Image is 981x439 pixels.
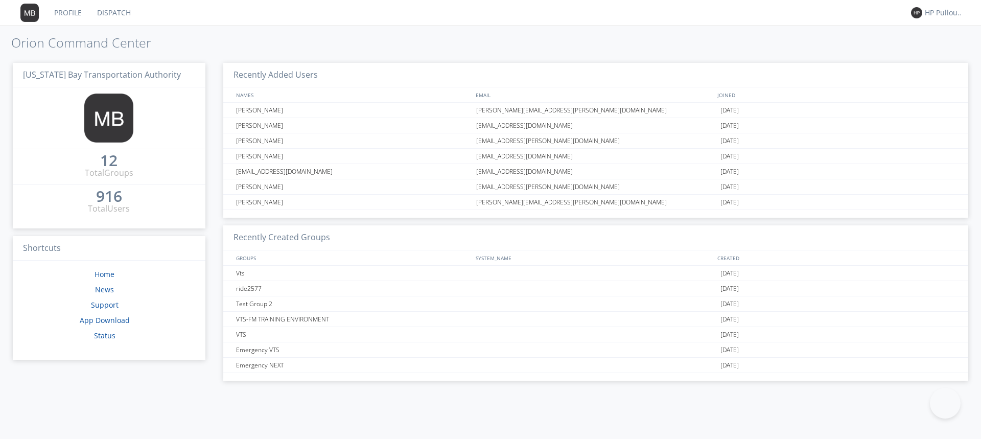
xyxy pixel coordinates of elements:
[720,266,739,281] span: [DATE]
[720,312,739,327] span: [DATE]
[223,164,968,179] a: [EMAIL_ADDRESS][DOMAIN_NAME][EMAIL_ADDRESS][DOMAIN_NAME][DATE]
[223,63,968,88] h3: Recently Added Users
[720,164,739,179] span: [DATE]
[13,236,205,261] h3: Shortcuts
[233,250,471,265] div: GROUPS
[474,149,717,164] div: [EMAIL_ADDRESS][DOMAIN_NAME]
[223,358,968,373] a: Emergency NEXT[DATE]
[715,87,958,102] div: JOINED
[233,266,474,281] div: Vts
[720,342,739,358] span: [DATE]
[100,155,118,167] a: 12
[473,87,715,102] div: EMAIL
[223,312,968,327] a: VTS-FM TRAINING ENVIRONMENT[DATE]
[96,191,122,203] a: 916
[930,388,961,419] iframe: Help Scout Beacon - Open
[474,103,717,118] div: [PERSON_NAME][EMAIL_ADDRESS][PERSON_NAME][DOMAIN_NAME]
[223,342,968,358] a: Emergency VTS[DATE]
[223,103,968,118] a: [PERSON_NAME][PERSON_NAME][EMAIL_ADDRESS][PERSON_NAME][DOMAIN_NAME][DATE]
[720,358,739,373] span: [DATE]
[233,164,474,179] div: [EMAIL_ADDRESS][DOMAIN_NAME]
[233,312,474,327] div: VTS-FM TRAINING ENVIRONMENT
[223,118,968,133] a: [PERSON_NAME][EMAIL_ADDRESS][DOMAIN_NAME][DATE]
[94,331,115,340] a: Status
[233,118,474,133] div: [PERSON_NAME]
[223,266,968,281] a: Vts[DATE]
[223,149,968,164] a: [PERSON_NAME][EMAIL_ADDRESS][DOMAIN_NAME][DATE]
[720,118,739,133] span: [DATE]
[20,4,39,22] img: 373638.png
[720,133,739,149] span: [DATE]
[474,118,717,133] div: [EMAIL_ADDRESS][DOMAIN_NAME]
[473,250,715,265] div: SYSTEM_NAME
[23,69,181,80] span: [US_STATE] Bay Transportation Authority
[88,203,130,215] div: Total Users
[233,87,471,102] div: NAMES
[233,281,474,296] div: ride2577
[474,164,717,179] div: [EMAIL_ADDRESS][DOMAIN_NAME]
[91,300,119,310] a: Support
[720,179,739,195] span: [DATE]
[95,285,114,294] a: News
[223,296,968,312] a: Test Group 2[DATE]
[233,358,474,373] div: Emergency NEXT
[85,167,133,179] div: Total Groups
[80,315,130,325] a: App Download
[720,103,739,118] span: [DATE]
[223,327,968,342] a: VTS[DATE]
[233,179,474,194] div: [PERSON_NAME]
[223,225,968,250] h3: Recently Created Groups
[720,281,739,296] span: [DATE]
[96,191,122,201] div: 916
[223,179,968,195] a: [PERSON_NAME][EMAIL_ADDRESS][PERSON_NAME][DOMAIN_NAME][DATE]
[233,342,474,357] div: Emergency VTS
[233,296,474,311] div: Test Group 2
[84,94,133,143] img: 373638.png
[223,281,968,296] a: ride2577[DATE]
[233,327,474,342] div: VTS
[474,133,717,148] div: [EMAIL_ADDRESS][PERSON_NAME][DOMAIN_NAME]
[911,7,922,18] img: 373638.png
[100,155,118,166] div: 12
[233,149,474,164] div: [PERSON_NAME]
[233,133,474,148] div: [PERSON_NAME]
[715,250,958,265] div: CREATED
[925,8,963,18] div: HP Pullout 1
[474,195,717,210] div: [PERSON_NAME][EMAIL_ADDRESS][PERSON_NAME][DOMAIN_NAME]
[233,103,474,118] div: [PERSON_NAME]
[95,269,114,279] a: Home
[223,195,968,210] a: [PERSON_NAME][PERSON_NAME][EMAIL_ADDRESS][PERSON_NAME][DOMAIN_NAME][DATE]
[233,195,474,210] div: [PERSON_NAME]
[223,133,968,149] a: [PERSON_NAME][EMAIL_ADDRESS][PERSON_NAME][DOMAIN_NAME][DATE]
[720,296,739,312] span: [DATE]
[720,327,739,342] span: [DATE]
[720,149,739,164] span: [DATE]
[474,179,717,194] div: [EMAIL_ADDRESS][PERSON_NAME][DOMAIN_NAME]
[720,195,739,210] span: [DATE]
